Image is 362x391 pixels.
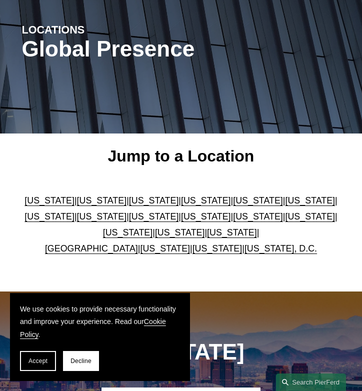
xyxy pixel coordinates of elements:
a: [US_STATE] [140,243,190,253]
a: [US_STATE] [129,195,179,205]
a: [US_STATE] [77,195,127,205]
a: [GEOGRAPHIC_DATA] [45,243,138,253]
button: Decline [63,351,99,371]
h1: Global Presence [21,36,340,62]
a: [US_STATE] [77,211,127,221]
a: [US_STATE] [233,195,283,205]
a: [US_STATE] [181,211,231,221]
a: [US_STATE] [207,227,257,237]
a: Cookie Policy [20,317,166,338]
h2: Jump to a Location [21,146,340,166]
span: Accept [28,357,47,364]
section: Cookie banner [10,293,190,381]
h4: LOCATIONS [21,23,340,36]
a: [US_STATE] [24,211,74,221]
button: Accept [20,351,56,371]
a: [US_STATE] [24,195,74,205]
a: [US_STATE] [181,195,231,205]
a: [US_STATE] [285,211,335,221]
a: [US_STATE] [285,195,335,205]
p: | | | | | | | | | | | | | | | | | | [21,192,340,257]
p: We use cookies to provide necessary functionality and improve your experience. Read our . [20,303,180,341]
a: [US_STATE] [155,227,205,237]
a: [US_STATE] [192,243,242,253]
a: [US_STATE] [233,211,283,221]
a: [US_STATE] [129,211,179,221]
a: [US_STATE] [103,227,153,237]
a: Search this site [276,373,346,391]
span: Decline [70,357,91,364]
a: [US_STATE], D.C. [244,243,317,253]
